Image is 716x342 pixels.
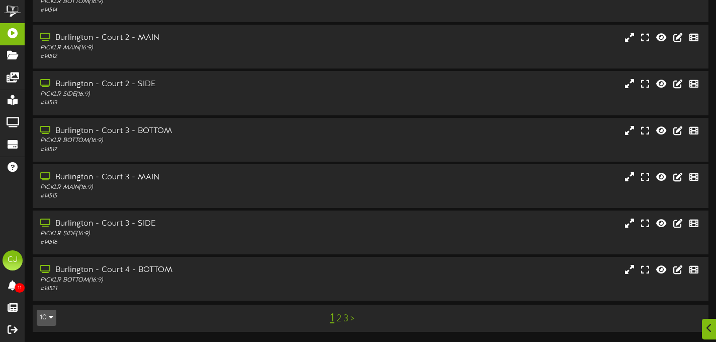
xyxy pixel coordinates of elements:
[3,250,23,270] div: CJ
[40,52,307,61] div: # 14512
[40,90,307,99] div: PICKLR SIDE ( 16:9 )
[40,79,307,90] div: Burlington - Court 2 - SIDE
[40,172,307,183] div: Burlington - Court 3 - MAIN
[40,192,307,200] div: # 14515
[40,44,307,52] div: PICKLR MAIN ( 16:9 )
[40,276,307,285] div: PICKLR BOTTOM ( 16:9 )
[40,218,307,230] div: Burlington - Court 3 - SIDE
[40,99,307,107] div: # 14513
[37,310,56,326] button: 10
[40,238,307,247] div: # 14516
[350,313,354,324] a: >
[15,283,25,293] span: 11
[40,32,307,44] div: Burlington - Court 2 - MAIN
[40,230,307,238] div: PICKLR SIDE ( 16:9 )
[40,285,307,293] div: # 14521
[40,264,307,276] div: Burlington - Court 4 - BOTTOM
[40,146,307,154] div: # 14517
[40,136,307,145] div: PICKLR BOTTOM ( 16:9 )
[330,312,334,325] a: 1
[40,125,307,137] div: Burlington - Court 3 - BOTTOM
[336,313,341,324] a: 2
[343,313,348,324] a: 3
[40,183,307,192] div: PICKLR MAIN ( 16:9 )
[40,6,307,15] div: # 14514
